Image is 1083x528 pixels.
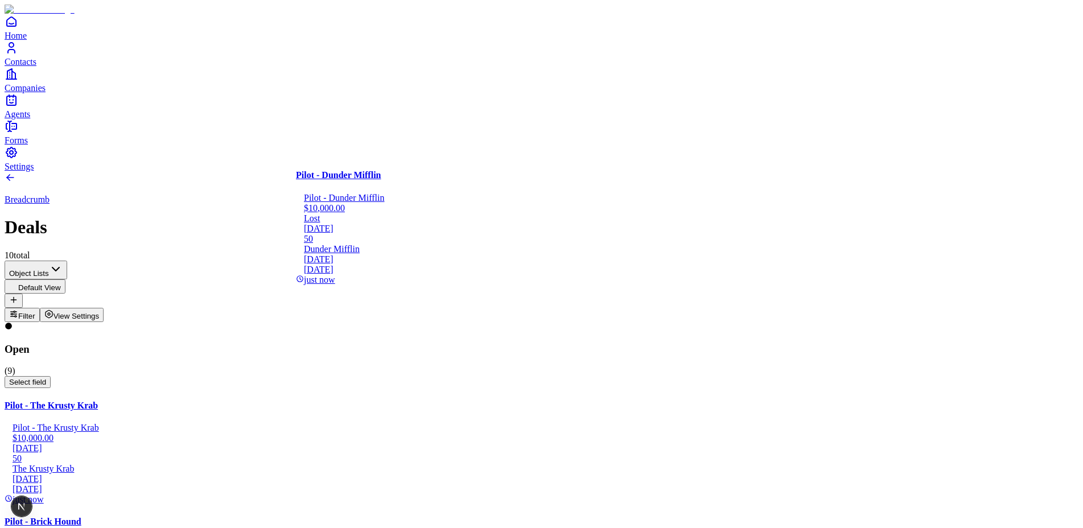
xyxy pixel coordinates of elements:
[296,170,496,180] h4: Pilot - Dunder Mifflin
[5,474,1078,484] div: [DATE]
[18,312,35,320] span: Filter
[5,195,1078,205] p: Breadcrumb
[5,119,1078,145] a: Forms
[5,484,1078,494] div: [DATE]
[5,5,75,15] img: Item Brain Logo
[5,494,1078,505] div: just now
[5,135,28,145] span: Forms
[5,433,1078,443] div: $10,000.00
[296,193,496,203] div: Pilot - Dunder Mifflin
[296,275,496,285] div: just now
[296,265,496,275] div: [DATE]
[5,31,27,40] span: Home
[5,57,36,67] span: Contacts
[296,244,496,254] div: Dunder Mifflin
[5,146,1078,171] a: Settings
[5,453,1078,464] div: 50
[296,170,496,284] a: Pilot - Dunder MifflinPilot - Dunder Mifflin$10,000.00Lost[DATE]50Dunder Mifflin[DATE][DATE]just now
[296,203,496,213] div: $10,000.00
[5,401,1078,505] a: Pilot - The Krusty KrabPilot - The Krusty Krab$10,000.00[DATE]50The Krusty Krab[DATE][DATE]just now
[5,217,1078,238] h1: Deals
[5,464,1078,474] div: The Krusty Krab
[5,423,1078,433] div: Pilot - The Krusty Krab
[5,175,1078,205] a: Breadcrumb
[5,41,1078,67] a: Contacts
[5,162,34,171] span: Settings
[5,93,1078,119] a: Agents
[5,366,15,376] span: ( 9 )
[5,15,1078,40] a: Home
[5,308,40,322] button: Filter
[296,213,496,224] div: Lost
[5,517,1078,527] h4: Pilot - Brick Hound
[296,224,496,234] div: [DATE]
[5,343,1078,356] h3: Open
[5,279,65,294] button: Default View
[5,109,30,119] span: Agents
[5,401,1078,411] h4: Pilot - The Krusty Krab
[5,250,1078,261] div: 10 total
[5,443,1078,453] div: [DATE]
[296,234,496,244] div: 50
[9,378,46,386] span: Select field
[296,254,496,265] div: [DATE]
[40,308,104,322] button: View Settings
[53,312,100,320] span: View Settings
[5,83,46,93] span: Companies
[5,67,1078,93] a: Companies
